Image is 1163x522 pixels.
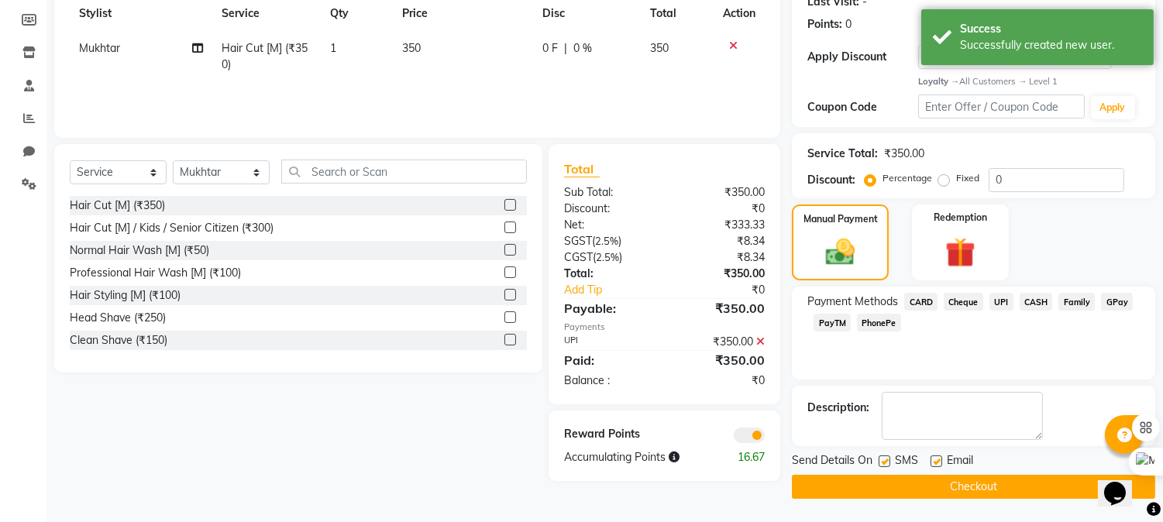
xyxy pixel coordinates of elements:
iframe: chat widget [1098,460,1148,507]
button: Apply [1091,96,1135,119]
div: All Customers → Level 1 [918,75,1140,88]
span: SMS [895,452,918,472]
div: Hair Styling [M] (₹100) [70,287,181,304]
span: 2.5% [596,251,619,263]
div: ₹8.34 [665,249,777,266]
div: ( ) [552,233,665,249]
div: ₹350.00 [665,266,777,282]
span: CGST [564,250,593,264]
div: Coupon Code [807,99,918,115]
div: Apply Discount [807,49,918,65]
span: CARD [904,293,938,311]
input: Enter Offer / Coupon Code [918,94,1084,118]
div: Balance : [552,373,665,389]
div: Payments [564,321,765,334]
span: Email [947,452,973,472]
div: Description: [807,400,869,416]
div: ₹350.00 [665,351,777,369]
span: CASH [1020,293,1053,311]
div: Accumulating Points [552,449,721,465]
span: GPay [1101,293,1133,311]
span: Total [564,161,600,177]
strong: Loyalty → [918,76,959,87]
span: 0 % [573,40,592,57]
div: 16.67 [721,449,776,465]
div: Payable: [552,299,665,318]
label: Fixed [956,171,979,185]
div: ₹350.00 [665,184,777,201]
div: ₹0 [665,201,777,217]
div: Normal Hair Wash [M] (₹50) [70,242,209,259]
div: ( ) [552,249,665,266]
span: 16 px [19,108,43,121]
h3: Style [6,49,226,66]
img: _cash.svg [817,235,863,269]
span: Send Details On [792,452,872,472]
div: ₹350.00 [665,299,777,318]
span: SGST [564,234,592,248]
span: 2.5% [595,235,618,247]
span: | [564,40,567,57]
span: UPI [989,293,1013,311]
span: Hair Cut [M] (₹350) [222,41,308,71]
input: Search or Scan [281,160,527,184]
span: PayTM [814,314,851,331]
div: Discount: [552,201,665,217]
div: Reward Points [552,426,665,443]
div: Total: [552,266,665,282]
span: 0 F [542,40,558,57]
div: ₹333.33 [665,217,777,233]
div: Head Shave (₹250) [70,310,166,326]
span: Payment Methods [807,294,898,310]
span: Family [1058,293,1095,311]
div: Paid: [552,351,665,369]
div: ₹350.00 [884,146,924,162]
div: UPI [552,334,665,350]
div: ₹8.34 [665,233,777,249]
label: Percentage [883,171,932,185]
span: Cheque [944,293,983,311]
label: Manual Payment [803,212,878,226]
label: Redemption [934,211,987,225]
a: Back to Top [23,20,84,33]
span: 350 [402,41,421,55]
button: Checkout [792,475,1155,499]
div: Hair Cut [M] (₹350) [70,197,165,214]
div: Points: [807,16,842,33]
div: Successfully created new user. [960,37,1142,53]
div: Service Total: [807,146,878,162]
span: 1 [330,41,336,55]
div: ₹0 [683,282,777,298]
div: ₹350.00 [665,334,777,350]
div: Success [960,21,1142,37]
div: Sub Total: [552,184,665,201]
label: Font Size [6,94,53,107]
span: PhonePe [857,314,901,331]
div: ₹0 [665,373,777,389]
div: Clean Shave (₹150) [70,332,167,349]
a: Add Tip [552,282,683,298]
span: 350 [650,41,669,55]
div: 0 [845,16,852,33]
img: _gift.svg [936,234,985,272]
div: Hair Cut [M] / Kids / Senior Citizen (₹300) [70,220,274,236]
div: Outline [6,6,226,20]
div: Professional Hair Wash [M] (₹100) [70,265,241,281]
span: Mukhtar [79,41,120,55]
div: Net: [552,217,665,233]
div: Discount: [807,172,855,188]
